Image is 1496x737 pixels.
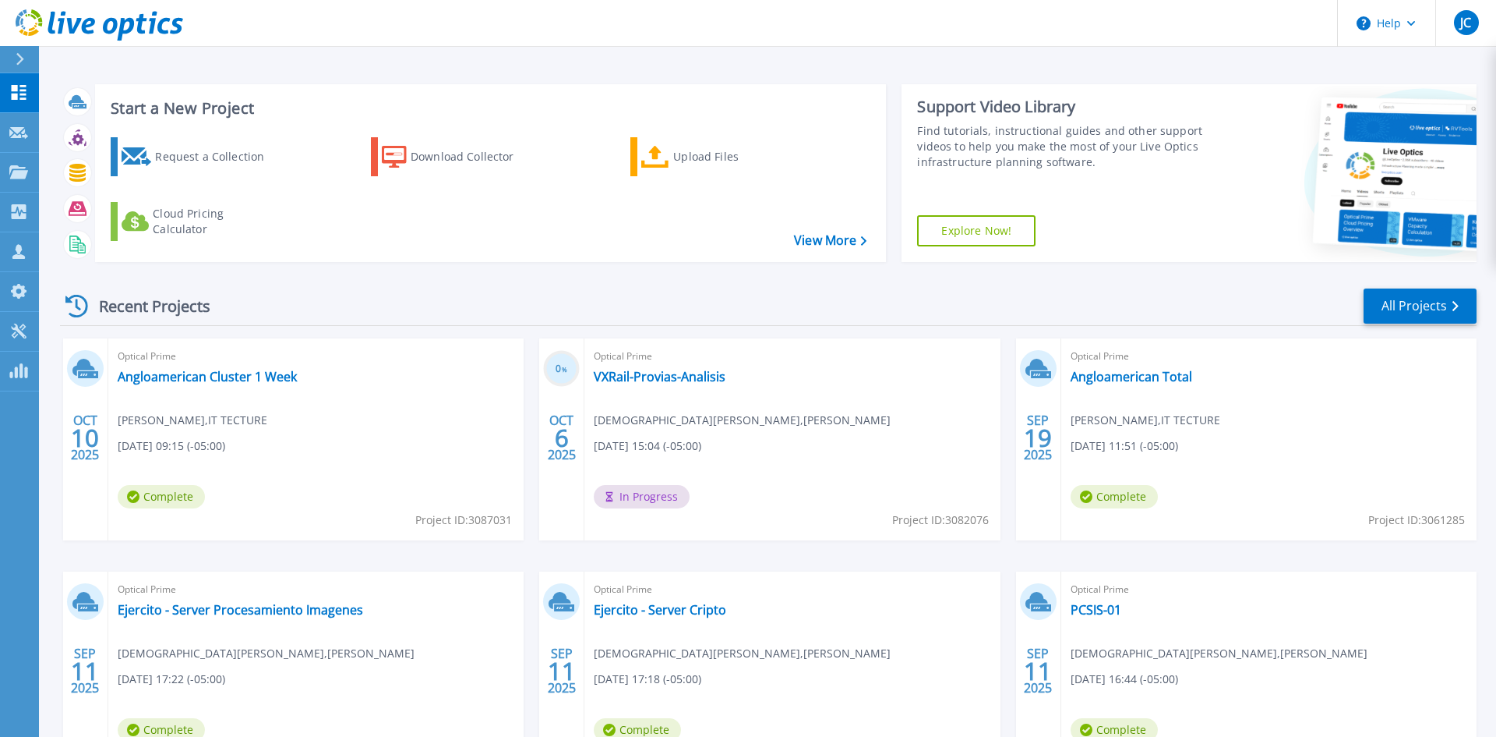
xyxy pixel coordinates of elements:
[60,287,231,325] div: Recent Projects
[594,412,891,429] span: [DEMOGRAPHIC_DATA][PERSON_NAME] , [PERSON_NAME]
[155,141,280,172] div: Request a Collection
[1071,369,1192,384] a: Angloamerican Total
[118,412,267,429] span: [PERSON_NAME] , IT TECTURE
[111,202,284,241] a: Cloud Pricing Calculator
[1023,643,1053,700] div: SEP 2025
[111,100,866,117] h3: Start a New Project
[118,485,205,508] span: Complete
[555,431,569,445] span: 6
[70,409,100,466] div: OCT 2025
[673,141,798,172] div: Upload Files
[1071,412,1220,429] span: [PERSON_NAME] , IT TECTURE
[594,369,725,384] a: VXRail-Provias-Analisis
[1023,409,1053,466] div: SEP 2025
[371,137,545,176] a: Download Collector
[1460,16,1471,29] span: JC
[111,137,284,176] a: Request a Collection
[1071,485,1158,508] span: Complete
[543,360,580,378] h3: 0
[794,233,866,248] a: View More
[1071,581,1467,598] span: Optical Prime
[118,645,415,662] span: [DEMOGRAPHIC_DATA][PERSON_NAME] , [PERSON_NAME]
[594,645,891,662] span: [DEMOGRAPHIC_DATA][PERSON_NAME] , [PERSON_NAME]
[548,664,576,678] span: 11
[1071,438,1178,455] span: [DATE] 11:51 (-05:00)
[118,369,297,384] a: Angloamerican Cluster 1 Week
[917,123,1210,170] div: Find tutorials, instructional guides and other support videos to help you make the most of your L...
[118,602,363,618] a: Ejercito - Server Procesamiento Imagenes
[594,438,701,455] span: [DATE] 15:04 (-05:00)
[594,485,690,508] span: In Progress
[1368,512,1465,529] span: Project ID: 3061285
[411,141,535,172] div: Download Collector
[1071,602,1121,618] a: PCSIS-01
[594,671,701,688] span: [DATE] 17:18 (-05:00)
[547,409,577,466] div: OCT 2025
[594,348,990,365] span: Optical Prime
[892,512,989,529] span: Project ID: 3082076
[1071,645,1367,662] span: [DEMOGRAPHIC_DATA][PERSON_NAME] , [PERSON_NAME]
[562,365,567,374] span: %
[153,206,277,237] div: Cloud Pricing Calculator
[917,215,1036,246] a: Explore Now!
[118,438,225,455] span: [DATE] 09:15 (-05:00)
[415,512,512,529] span: Project ID: 3087031
[547,643,577,700] div: SEP 2025
[1071,348,1467,365] span: Optical Prime
[71,664,99,678] span: 11
[118,581,514,598] span: Optical Prime
[917,97,1210,117] div: Support Video Library
[1024,431,1052,445] span: 19
[1024,664,1052,678] span: 11
[70,643,100,700] div: SEP 2025
[118,671,225,688] span: [DATE] 17:22 (-05:00)
[630,137,804,176] a: Upload Files
[71,431,99,445] span: 10
[118,348,514,365] span: Optical Prime
[1071,671,1178,688] span: [DATE] 16:44 (-05:00)
[1364,289,1477,324] a: All Projects
[594,581,990,598] span: Optical Prime
[594,602,726,618] a: Ejercito - Server Cripto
